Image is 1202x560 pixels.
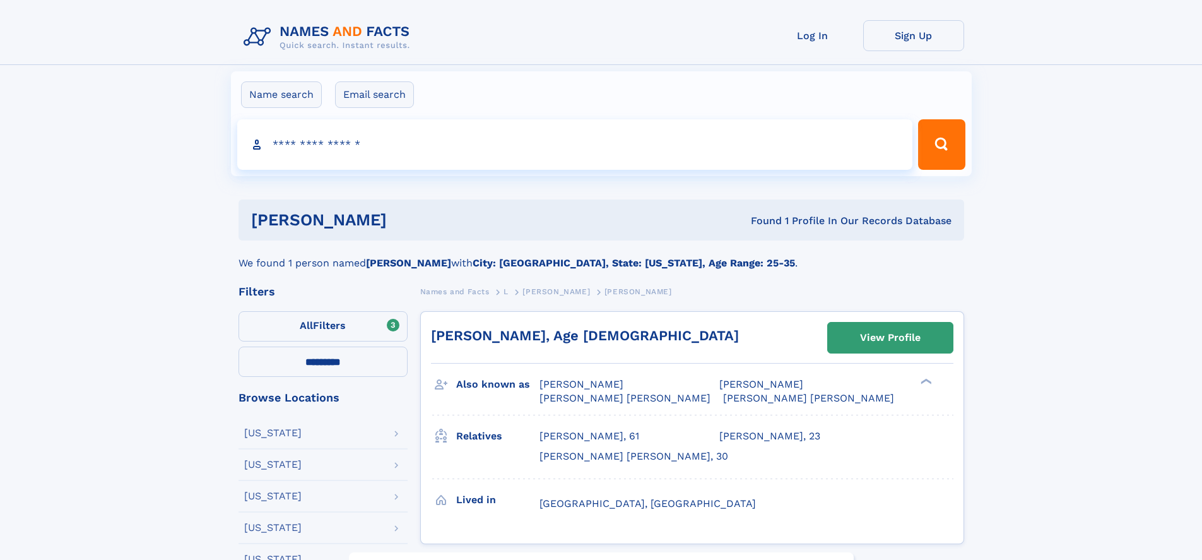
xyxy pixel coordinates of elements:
[522,287,590,296] span: [PERSON_NAME]
[244,523,302,533] div: [US_STATE]
[504,283,509,299] a: L
[456,426,539,447] h3: Relatives
[539,378,623,390] span: [PERSON_NAME]
[239,286,408,297] div: Filters
[828,323,953,353] a: View Profile
[251,212,569,228] h1: [PERSON_NAME]
[504,287,509,296] span: L
[335,81,414,108] label: Email search
[604,287,672,296] span: [PERSON_NAME]
[239,311,408,342] label: Filters
[420,283,490,299] a: Names and Facts
[300,319,313,331] span: All
[239,20,420,54] img: Logo Names and Facts
[456,489,539,511] h3: Lived in
[237,119,913,170] input: search input
[473,257,795,269] b: City: [GEOGRAPHIC_DATA], State: [US_STATE], Age Range: 25-35
[431,328,739,343] a: [PERSON_NAME], Age [DEMOGRAPHIC_DATA]
[539,497,756,509] span: [GEOGRAPHIC_DATA], [GEOGRAPHIC_DATA]
[918,119,965,170] button: Search Button
[239,392,408,403] div: Browse Locations
[244,460,302,470] div: [US_STATE]
[539,429,639,443] a: [PERSON_NAME], 61
[719,378,803,390] span: [PERSON_NAME]
[723,392,894,404] span: [PERSON_NAME] [PERSON_NAME]
[569,214,952,228] div: Found 1 Profile In Our Records Database
[239,241,964,271] div: We found 1 person named with .
[366,257,451,269] b: [PERSON_NAME]
[244,491,302,501] div: [US_STATE]
[917,378,933,386] div: ❯
[762,20,863,51] a: Log In
[539,450,728,463] a: [PERSON_NAME] [PERSON_NAME], 30
[522,283,590,299] a: [PERSON_NAME]
[456,374,539,395] h3: Also known as
[863,20,964,51] a: Sign Up
[860,323,921,352] div: View Profile
[241,81,322,108] label: Name search
[244,428,302,438] div: [US_STATE]
[539,392,710,404] span: [PERSON_NAME] [PERSON_NAME]
[719,429,820,443] a: [PERSON_NAME], 23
